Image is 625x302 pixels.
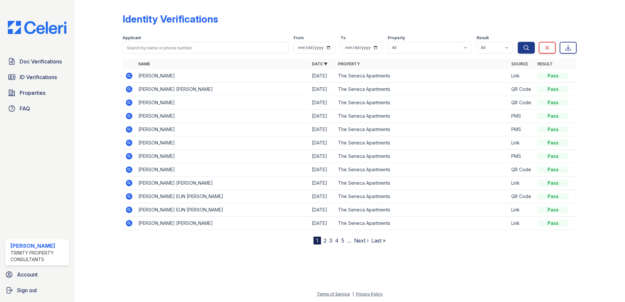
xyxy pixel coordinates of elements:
td: [PERSON_NAME] [PERSON_NAME] [136,217,309,230]
a: Last » [371,237,386,244]
a: 4 [335,237,339,244]
span: Doc Verifications [20,58,62,65]
td: [PERSON_NAME] [PERSON_NAME] [136,176,309,190]
td: The Seneca Apartments [335,136,509,150]
div: Pass [537,73,569,79]
td: [PERSON_NAME] EUN [PERSON_NAME] [136,203,309,217]
a: Name [138,61,150,66]
div: Pass [537,140,569,146]
a: 3 [329,237,332,244]
div: Pass [537,113,569,119]
a: Properties [5,86,69,99]
td: [DATE] [309,203,335,217]
a: Privacy Policy [356,292,383,296]
td: [PERSON_NAME] [136,69,309,83]
td: QR Code [509,163,535,176]
div: Pass [537,86,569,92]
a: Result [537,61,553,66]
a: Doc Verifications [5,55,69,68]
a: Date ▼ [312,61,328,66]
td: Link [509,203,535,217]
span: Sign out [17,286,37,294]
td: The Seneca Apartments [335,190,509,203]
td: The Seneca Apartments [335,176,509,190]
td: PMS [509,150,535,163]
td: Link [509,136,535,150]
td: [PERSON_NAME] [136,109,309,123]
div: Trinity Property Consultants [10,250,66,263]
div: Pass [537,99,569,106]
td: The Seneca Apartments [335,83,509,96]
a: 2 [324,237,327,244]
td: [DATE] [309,217,335,230]
span: FAQ [20,105,30,112]
a: Source [511,61,528,66]
div: Pass [537,166,569,173]
a: Next › [354,237,369,244]
td: The Seneca Apartments [335,123,509,136]
td: [DATE] [309,83,335,96]
td: [PERSON_NAME] [136,163,309,176]
td: [DATE] [309,123,335,136]
td: The Seneca Apartments [335,203,509,217]
label: Property [388,35,405,41]
a: Property [338,61,360,66]
div: Pass [537,126,569,133]
div: 1 [313,237,321,244]
div: Pass [537,220,569,226]
div: Pass [537,193,569,200]
td: The Seneca Apartments [335,150,509,163]
label: Applicant [123,35,141,41]
div: Pass [537,180,569,186]
td: [PERSON_NAME] [136,96,309,109]
a: ID Verifications [5,71,69,84]
td: [PERSON_NAME] [PERSON_NAME] [136,83,309,96]
td: The Seneca Apartments [335,96,509,109]
td: The Seneca Apartments [335,163,509,176]
span: Account [17,271,38,278]
input: Search by name or phone number [123,42,288,54]
td: [DATE] [309,163,335,176]
span: ID Verifications [20,73,57,81]
div: | [352,292,354,296]
td: [PERSON_NAME] [136,136,309,150]
td: The Seneca Apartments [335,217,509,230]
td: The Seneca Apartments [335,109,509,123]
td: [PERSON_NAME] [136,123,309,136]
td: The Seneca Apartments [335,69,509,83]
td: QR Code [509,96,535,109]
td: [DATE] [309,176,335,190]
span: … [347,237,351,244]
a: 5 [341,237,344,244]
td: [DATE] [309,136,335,150]
label: Result [477,35,489,41]
a: Sign out [3,284,72,297]
td: PMS [509,109,535,123]
td: [DATE] [309,190,335,203]
td: Link [509,176,535,190]
a: FAQ [5,102,69,115]
td: [DATE] [309,109,335,123]
div: Pass [537,207,569,213]
td: QR Code [509,190,535,203]
td: [DATE] [309,69,335,83]
td: Link [509,69,535,83]
div: Pass [537,153,569,159]
label: From [294,35,304,41]
label: To [341,35,346,41]
td: [PERSON_NAME] [136,150,309,163]
div: [PERSON_NAME] [10,242,66,250]
td: [PERSON_NAME] EUN [PERSON_NAME] [136,190,309,203]
td: Link [509,217,535,230]
a: Account [3,268,72,281]
td: [DATE] [309,150,335,163]
span: Properties [20,89,45,97]
img: CE_Logo_Blue-a8612792a0a2168367f1c8372b55b34899dd931a85d93a1a3d3e32e68fde9ad4.png [3,21,72,34]
td: PMS [509,123,535,136]
div: Identity Verifications [123,13,218,25]
a: Terms of Service [317,292,350,296]
td: QR Code [509,83,535,96]
td: [DATE] [309,96,335,109]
